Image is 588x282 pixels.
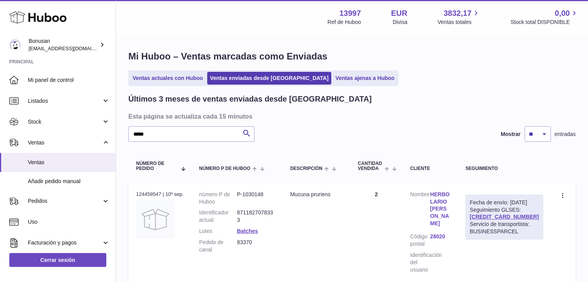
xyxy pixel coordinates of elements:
dt: Nombre [410,191,430,229]
img: no-photo.jpg [136,200,175,239]
a: HERBOLARIO [PERSON_NAME] [430,191,450,227]
label: Mostrar [501,131,520,138]
div: Mucuna pruriens [290,191,343,198]
h1: Mi Huboo – Ventas marcadas como Enviadas [128,50,576,63]
a: [CREDIT_CARD_NUMBER] [470,214,539,220]
span: número P de Huboo [199,166,250,171]
span: entradas [555,131,576,138]
span: Cantidad vendida [358,161,383,171]
dt: Identificador actual [199,209,237,224]
span: Uso [28,218,110,226]
a: 28020 [430,233,450,240]
span: Ventas [28,139,102,146]
span: Pedidos [28,197,102,205]
h3: Esta página se actualiza cada 15 minutos [128,112,574,121]
a: Ventas enviadas desde [GEOGRAPHIC_DATA] [207,72,331,85]
dd: 8711827078333 [237,209,275,224]
div: Cliente [410,166,450,171]
span: Stock total DISPONIBLE [511,19,579,26]
strong: 13997 [339,8,361,19]
div: Fecha de envío: [DATE] [470,199,539,206]
span: Listados [28,97,102,105]
span: Añadir pedido manual [28,178,110,185]
a: Ventas actuales con Huboo [130,72,206,85]
span: Ventas totales [438,19,481,26]
span: Ventas [28,159,110,166]
div: Bonusan [29,37,98,52]
a: Batches [237,228,258,234]
div: Seguimiento [465,166,543,171]
a: 3832,17 Ventas totales [438,8,481,26]
span: 0,00 [555,8,570,19]
span: Mi panel de control [28,76,110,84]
img: info@bonusan.es [9,39,21,51]
dd: 83370 [237,239,275,253]
dt: Código postal [410,233,430,248]
dd: P-1030148 [237,191,275,206]
h2: Últimos 3 meses de ventas enviadas desde [GEOGRAPHIC_DATA] [128,94,372,104]
a: 0,00 Stock total DISPONIBLE [511,8,579,26]
div: Ref de Huboo [327,19,361,26]
a: Ventas ajenas a Huboo [333,72,397,85]
dt: Identificación del usuario [410,251,430,274]
dt: Lotes [199,228,237,235]
span: Número de pedido [136,161,177,171]
span: Stock [28,118,102,126]
a: Cerrar sesión [9,253,106,267]
div: 124458547 | 10º sep. [136,191,184,198]
strong: EUR [391,8,407,19]
dt: número P de Huboo [199,191,237,206]
div: Divisa [393,19,407,26]
span: Descripción [290,166,322,171]
span: 3832,17 [443,8,471,19]
div: Servicio de transportista: BUSINESSPARCEL [470,221,539,235]
span: [EMAIL_ADDRESS][DOMAIN_NAME] [29,45,114,51]
dt: Pedido de canal [199,239,237,253]
div: Seguimiento GLSES: [465,195,543,240]
span: Facturación y pagos [28,239,102,246]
